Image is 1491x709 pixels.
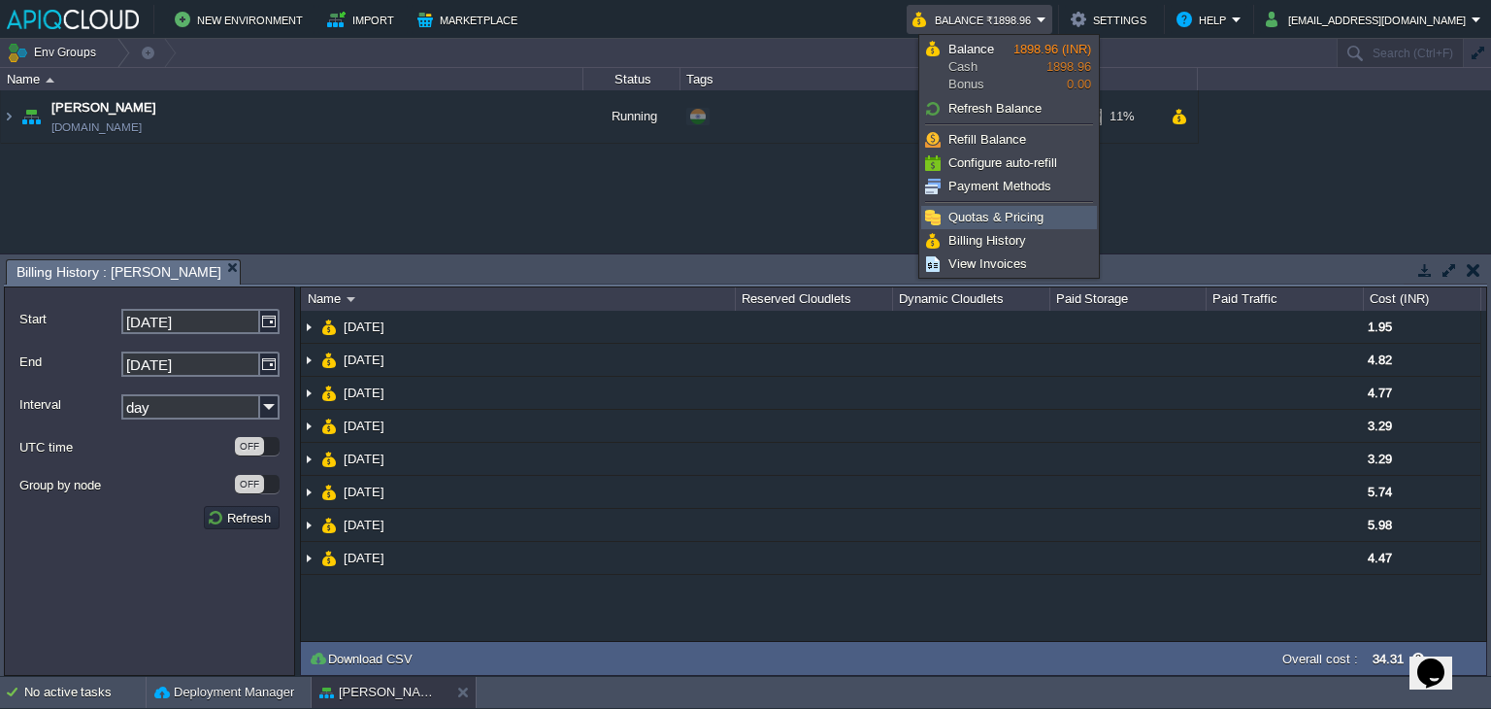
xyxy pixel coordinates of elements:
[19,437,233,457] label: UTC time
[922,38,1096,96] a: BalanceCashBonus1898.96 (INR)1898.960.00
[948,101,1042,116] span: Refresh Balance
[1368,320,1392,334] span: 1.95
[681,68,990,90] div: Tags
[894,287,1049,311] div: Dynamic Cloudlets
[1368,353,1392,367] span: 4.82
[342,418,387,434] a: [DATE]
[342,517,387,533] a: [DATE]
[922,129,1096,151] a: Refill Balance
[1368,485,1392,499] span: 5.74
[1013,42,1091,91] span: 1898.96 0.00
[51,118,142,137] a: [DOMAIN_NAME]
[301,377,316,409] img: AMDAwAAAACH5BAEAAAAALAAAAAABAAEAAAICRAEAOw==
[321,410,337,442] img: AMDAwAAAACH5BAEAAAAALAAAAAABAAEAAAICRAEAOw==
[175,8,309,31] button: New Environment
[321,443,337,475] img: AMDAwAAAACH5BAEAAAAALAAAAAABAAEAAAICRAEAOw==
[922,152,1096,174] a: Configure auto-refill
[342,484,387,500] a: [DATE]
[321,476,337,508] img: AMDAwAAAACH5BAEAAAAALAAAAAABAAEAAAICRAEAOw==
[948,233,1026,248] span: Billing History
[342,385,387,401] a: [DATE]
[1409,631,1472,690] iframe: chat widget
[922,176,1096,197] a: Payment Methods
[1282,652,1358,666] label: Overall cost :
[583,90,680,143] div: Running
[1090,90,1153,143] div: 11%
[309,650,418,667] button: Download CSV
[922,253,1096,275] a: View Invoices
[301,344,316,376] img: AMDAwAAAACH5BAEAAAAALAAAAAABAAEAAAICRAEAOw==
[207,509,277,526] button: Refresh
[301,311,316,343] img: AMDAwAAAACH5BAEAAAAALAAAAAABAAEAAAICRAEAOw==
[737,287,892,311] div: Reserved Cloudlets
[301,476,316,508] img: AMDAwAAAACH5BAEAAAAALAAAAAABAAEAAAICRAEAOw==
[321,377,337,409] img: AMDAwAAAACH5BAEAAAAALAAAAAABAAEAAAICRAEAOw==
[321,344,337,376] img: AMDAwAAAACH5BAEAAAAALAAAAAABAAEAAAICRAEAOw==
[24,677,146,708] div: No active tasks
[327,8,400,31] button: Import
[948,210,1044,224] span: Quotas & Pricing
[1266,8,1472,31] button: [EMAIL_ADDRESS][DOMAIN_NAME]
[1051,287,1207,311] div: Paid Storage
[948,155,1057,170] span: Configure auto-refill
[7,10,139,29] img: APIQCloud
[342,352,387,368] a: [DATE]
[342,550,387,566] a: [DATE]
[17,90,45,143] img: AMDAwAAAACH5BAEAAAAALAAAAAABAAEAAAICRAEAOw==
[154,683,294,702] button: Deployment Manager
[51,98,156,118] a: [PERSON_NAME]
[19,309,119,329] label: Start
[922,98,1096,119] a: Refresh Balance
[19,475,233,495] label: Group by node
[948,179,1051,193] span: Payment Methods
[1368,419,1392,433] span: 3.29
[235,437,264,456] div: OFF
[1365,287,1480,311] div: Cost (INR)
[319,683,442,702] button: [PERSON_NAME]
[948,132,1026,147] span: Refill Balance
[347,297,355,302] img: AMDAwAAAACH5BAEAAAAALAAAAAABAAEAAAICRAEAOw==
[1071,8,1152,31] button: Settings
[321,311,337,343] img: AMDAwAAAACH5BAEAAAAALAAAAAABAAEAAAICRAEAOw==
[922,230,1096,252] a: Billing History
[19,352,119,372] label: End
[948,41,1013,93] span: Cash Bonus
[912,8,1037,31] button: Balance ₹1898.96
[1176,8,1232,31] button: Help
[235,475,264,493] div: OFF
[301,410,316,442] img: AMDAwAAAACH5BAEAAAAALAAAAAABAAEAAAICRAEAOw==
[1,90,17,143] img: AMDAwAAAACH5BAEAAAAALAAAAAABAAEAAAICRAEAOw==
[417,8,523,31] button: Marketplace
[301,443,316,475] img: AMDAwAAAACH5BAEAAAAALAAAAAABAAEAAAICRAEAOw==
[303,287,735,311] div: Name
[301,509,316,541] img: AMDAwAAAACH5BAEAAAAALAAAAAABAAEAAAICRAEAOw==
[19,394,119,415] label: Interval
[7,39,103,66] button: Env Groups
[1368,518,1392,532] span: 5.98
[342,319,387,335] a: [DATE]
[342,451,387,467] a: [DATE]
[948,42,994,56] span: Balance
[584,68,679,90] div: Status
[1368,386,1392,400] span: 4.77
[1373,652,1404,666] label: 34.31
[922,207,1096,228] a: Quotas & Pricing
[17,260,221,285] span: Billing History : [PERSON_NAME]
[321,542,337,574] img: AMDAwAAAACH5BAEAAAAALAAAAAABAAEAAAICRAEAOw==
[2,68,582,90] div: Name
[301,542,316,574] img: AMDAwAAAACH5BAEAAAAALAAAAAABAAEAAAICRAEAOw==
[1013,42,1091,56] span: 1898.96 (INR)
[1208,287,1363,311] div: Paid Traffic
[948,256,1027,271] span: View Invoices
[46,78,54,83] img: AMDAwAAAACH5BAEAAAAALAAAAAABAAEAAAICRAEAOw==
[1368,551,1392,565] span: 4.47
